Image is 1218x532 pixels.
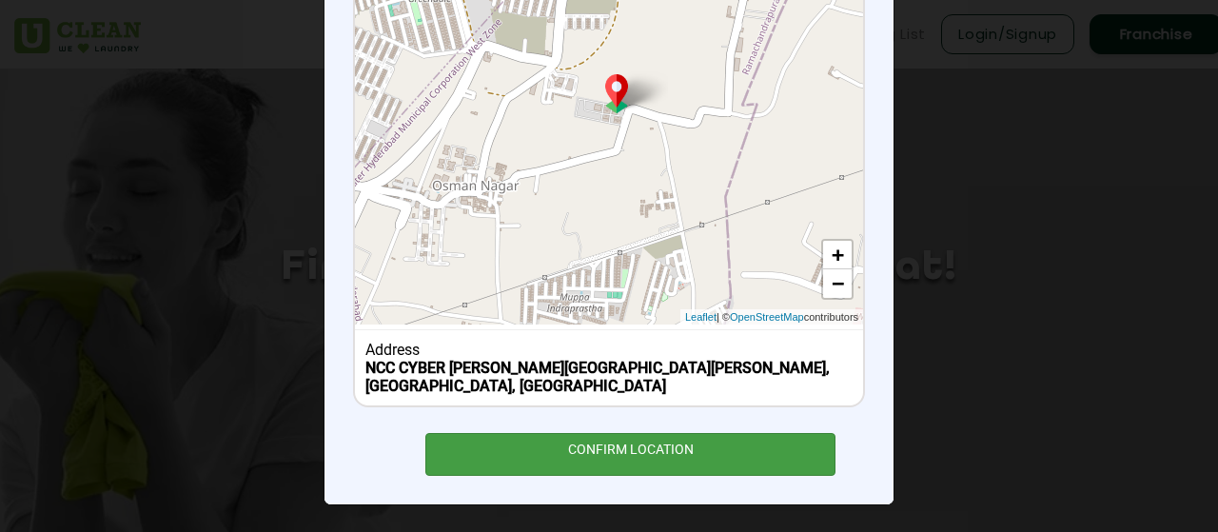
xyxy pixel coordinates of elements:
[685,309,717,325] a: Leaflet
[730,309,804,325] a: OpenStreetMap
[365,359,830,395] b: NCC CYBER [PERSON_NAME][GEOGRAPHIC_DATA][PERSON_NAME], [GEOGRAPHIC_DATA], [GEOGRAPHIC_DATA]
[425,433,835,476] div: CONFIRM LOCATION
[680,309,863,325] div: | © contributors
[823,269,852,298] a: Zoom out
[823,241,852,269] a: Zoom in
[365,341,854,359] div: Address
